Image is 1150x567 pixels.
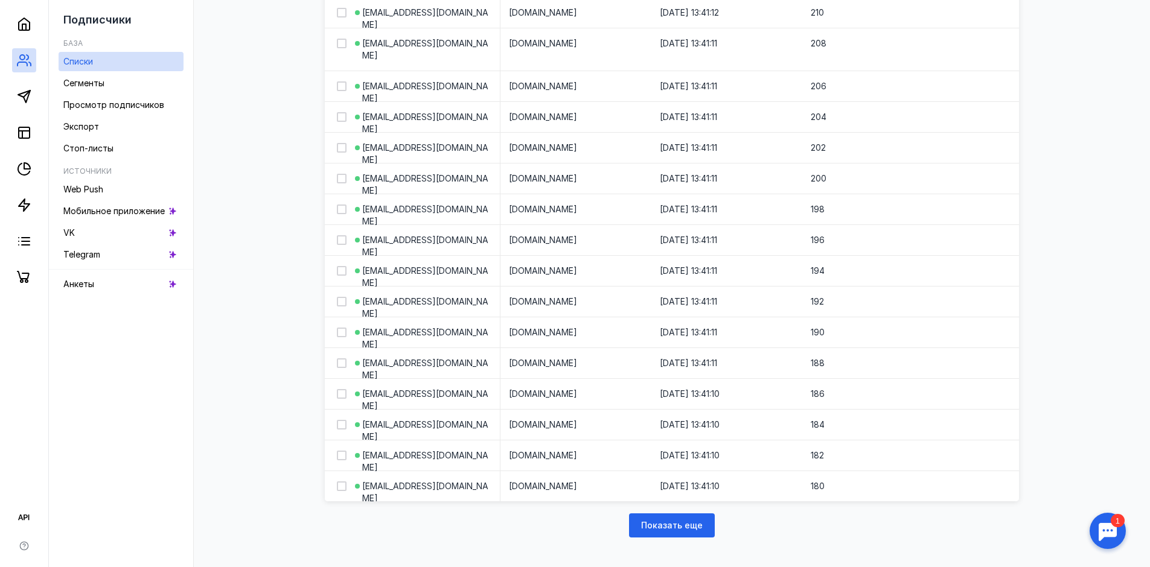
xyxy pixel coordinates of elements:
div: [DOMAIN_NAME] [500,102,651,132]
div: [DOMAIN_NAME] [500,133,651,163]
div: [DATE] 13:41:11 [651,287,802,317]
div: [DOMAIN_NAME][DATE] 13:41:11190 [500,317,892,347]
div: [DATE] 13:41:10 [651,410,802,440]
span: [EMAIL_ADDRESS][DOMAIN_NAME] [362,296,491,320]
div: [DOMAIN_NAME] [500,471,651,501]
div: 202 [802,133,892,163]
span: [EMAIL_ADDRESS][DOMAIN_NAME] [362,265,491,289]
div: [EMAIL_ADDRESS][DOMAIN_NAME] [349,317,500,360]
span: Web Push [63,184,103,194]
span: Показать еще [641,521,703,531]
div: 180 [802,471,892,501]
div: 1 [27,7,41,21]
div: [DOMAIN_NAME][DATE] 13:41:11204 [500,102,892,132]
div: 190 [802,317,892,347]
span: Списки [63,56,93,66]
button: Показать еще [629,513,715,537]
div: [EMAIL_ADDRESS][DOMAIN_NAME] [349,225,500,267]
span: [EMAIL_ADDRESS][DOMAIN_NAME] [362,173,491,197]
div: [DOMAIN_NAME][DATE] 13:41:11192 [500,287,892,317]
span: [EMAIL_ADDRESS][DOMAIN_NAME] [362,37,491,62]
div: [DATE] 13:41:10 [651,379,802,409]
a: Экспорт [59,117,184,136]
span: Telegram [63,249,100,259]
div: 182 [802,440,892,470]
a: Сегменты [59,74,184,93]
div: [DOMAIN_NAME] [500,379,651,409]
div: [DATE] 13:41:11 [651,133,802,163]
span: Анкеты [63,279,94,289]
span: [EMAIL_ADDRESS][DOMAIN_NAME] [362,357,491,381]
div: [EMAIL_ADDRESS][DOMAIN_NAME] [349,287,500,329]
div: [DATE] 13:41:11 [651,317,802,347]
span: [EMAIL_ADDRESS][DOMAIN_NAME] [362,111,491,135]
a: Web Push [59,180,184,199]
div: [DATE] 13:41:10 [651,471,802,501]
span: [EMAIL_ADDRESS][DOMAIN_NAME] [362,419,491,443]
span: [EMAIL_ADDRESS][DOMAIN_NAME] [362,203,491,227]
a: Telegram [59,245,184,264]
div: 204 [802,102,892,132]
span: Подписчики [63,13,132,26]
div: [DOMAIN_NAME][DATE] 13:41:11206 [500,71,892,101]
div: [DOMAIN_NAME] [500,317,651,347]
div: [DOMAIN_NAME][DATE] 13:41:10180 [500,471,892,501]
div: [DOMAIN_NAME][DATE] 13:41:11200 [500,163,892,194]
a: Стоп-листы [59,139,184,158]
div: [DATE] 13:41:11 [651,28,802,59]
div: [EMAIL_ADDRESS][DOMAIN_NAME] [349,133,500,175]
div: [DOMAIN_NAME] [500,225,651,255]
div: [DATE] 13:41:11 [651,71,802,101]
div: [EMAIL_ADDRESS][DOMAIN_NAME] [349,194,500,236]
div: [EMAIL_ADDRESS][DOMAIN_NAME] [349,256,500,298]
div: [EMAIL_ADDRESS][DOMAIN_NAME] [349,348,500,390]
div: [DATE] 13:41:11 [651,225,802,255]
div: 206 [802,71,892,101]
div: [DOMAIN_NAME][DATE] 13:41:11208 [500,28,892,71]
span: Просмотр подписчиков [63,100,164,110]
span: [EMAIL_ADDRESS][DOMAIN_NAME] [362,142,491,166]
div: 196 [802,225,892,255]
h5: Источники [63,166,112,176]
div: 188 [802,348,892,378]
span: Сегменты [63,78,104,88]
div: [EMAIL_ADDRESS][DOMAIN_NAME] [349,410,500,452]
div: [DATE] 13:41:11 [651,102,802,132]
div: 184 [802,410,892,440]
div: 194 [802,256,892,286]
div: [DOMAIN_NAME] [500,348,651,378]
div: [DOMAIN_NAME] [500,440,651,470]
div: [EMAIL_ADDRESS][DOMAIN_NAME] [349,28,500,71]
div: [DOMAIN_NAME][DATE] 13:41:10186 [500,379,892,409]
a: VK [59,223,184,242]
div: [DOMAIN_NAME][DATE] 13:41:11194 [500,256,892,286]
div: [DATE] 13:41:11 [651,194,802,224]
a: Просмотр подписчиков [59,95,184,115]
div: [EMAIL_ADDRESS][DOMAIN_NAME] [349,379,500,421]
div: 186 [802,379,892,409]
h5: База [63,39,83,48]
div: 200 [802,163,892,194]
span: [EMAIL_ADDRESS][DOMAIN_NAME] [362,388,491,412]
div: 208 [802,28,892,59]
div: [DOMAIN_NAME][DATE] 13:41:11188 [500,348,892,378]
div: [DATE] 13:41:11 [651,256,802,286]
div: [DOMAIN_NAME][DATE] 13:41:11198 [500,194,892,224]
a: Анкеты [59,274,184,294]
a: Списки [59,52,184,71]
span: [EMAIL_ADDRESS][DOMAIN_NAME] [362,449,491,474]
div: [DOMAIN_NAME] [500,194,651,224]
div: [DOMAIN_NAME][DATE] 13:41:10184 [500,410,892,440]
div: [DOMAIN_NAME][DATE] 13:41:11196 [500,225,892,255]
span: Экспорт [63,121,99,131]
div: [DATE] 13:41:11 [651,163,802,194]
span: [EMAIL_ADDRESS][DOMAIN_NAME] [362,480,491,504]
div: [DOMAIN_NAME] [500,256,651,286]
div: [DOMAIN_NAME][DATE] 13:41:11202 [500,133,892,163]
div: [EMAIL_ADDRESS][DOMAIN_NAME] [349,440,500,483]
div: [DOMAIN_NAME] [500,28,651,59]
div: [EMAIL_ADDRESS][DOMAIN_NAME] [349,471,500,513]
div: [DOMAIN_NAME][DATE] 13:41:10182 [500,440,892,470]
span: Стоп-листы [63,143,113,153]
div: [DATE] 13:41:10 [651,440,802,470]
